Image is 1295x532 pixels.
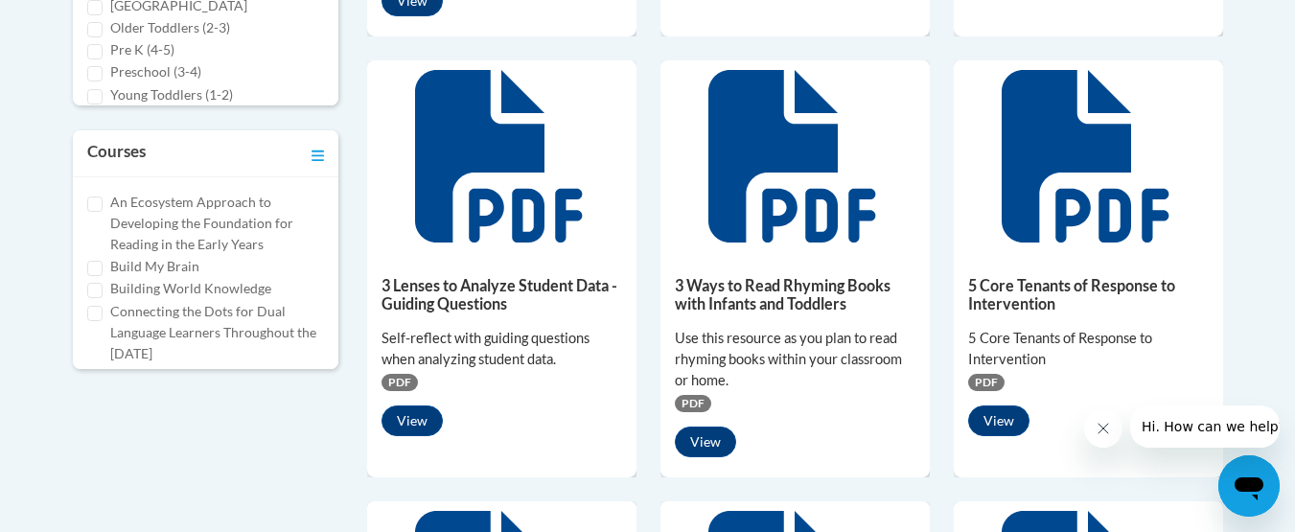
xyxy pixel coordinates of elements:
label: Young Toddlers (1-2) [110,84,233,105]
h5: 3 Lenses to Analyze Student Data - Guiding Questions [382,276,622,313]
iframe: Close message [1084,409,1122,448]
label: Building World Knowledge [110,278,271,299]
label: Cox Campus Structured Literacy Certificate Exam [110,365,325,407]
div: 5 Core Tenants of Response to Intervention [968,328,1209,370]
label: Connecting the Dots for Dual Language Learners Throughout the [DATE] [110,301,325,364]
label: Build My Brain [110,256,199,277]
span: PDF [968,374,1005,391]
iframe: Button to launch messaging window [1218,455,1280,517]
label: Older Toddlers (2-3) [110,17,230,38]
span: PDF [675,395,711,412]
button: View [675,427,736,457]
span: PDF [382,374,418,391]
label: Preschool (3-4) [110,61,201,82]
span: Hi. How can we help? [12,13,155,29]
label: Pre K (4-5) [110,39,174,60]
div: Self-reflect with guiding questions when analyzing student data. [382,328,622,370]
button: View [382,405,443,436]
iframe: Message from company [1130,405,1280,448]
button: View [968,405,1029,436]
h5: 5 Core Tenants of Response to Intervention [968,276,1209,313]
a: Toggle collapse [312,140,324,167]
div: Use this resource as you plan to read rhyming books within your classroom or home. [675,328,915,391]
label: An Ecosystem Approach to Developing the Foundation for Reading in the Early Years [110,192,325,255]
h3: Courses [87,140,146,167]
h5: 3 Ways to Read Rhyming Books with Infants and Toddlers [675,276,915,313]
